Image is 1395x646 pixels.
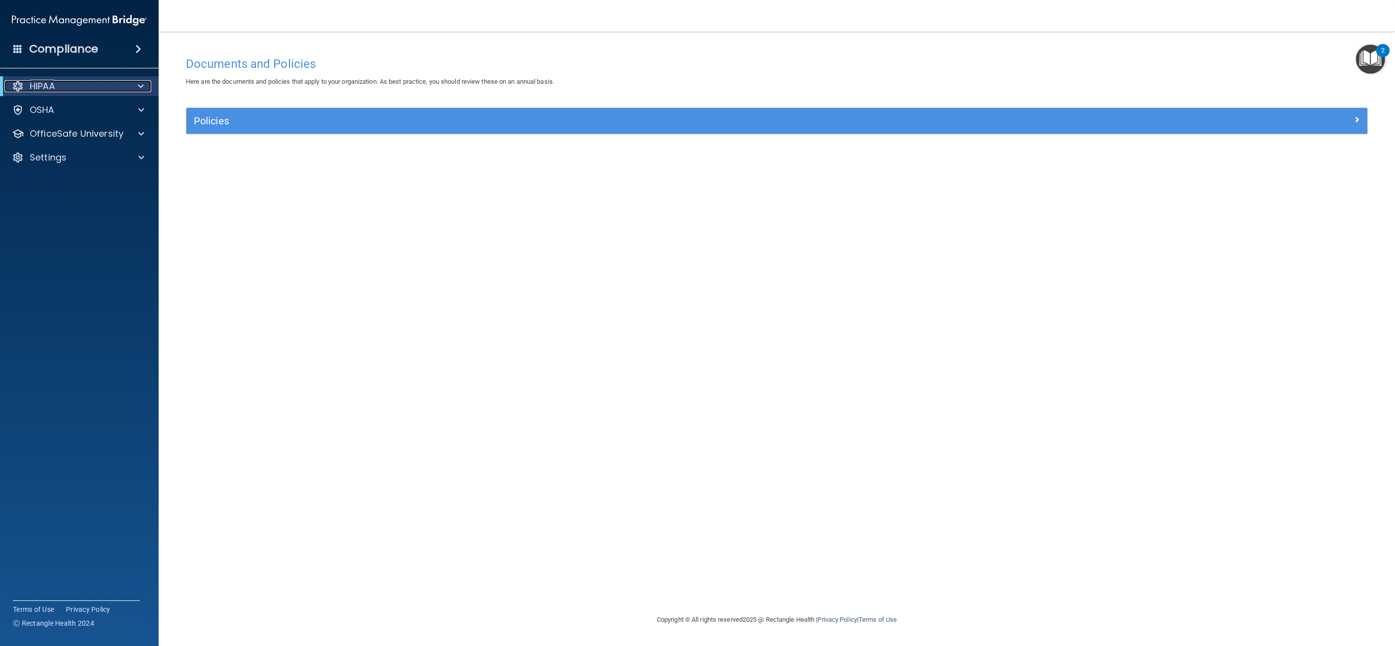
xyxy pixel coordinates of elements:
div: Copyright © All rights reserved 2025 @ Rectangle Health | | [596,604,958,636]
a: OfficeSafe University [12,128,144,140]
a: Policies [194,113,1360,129]
a: Terms of Use [13,604,54,614]
p: HIPAA [30,80,55,92]
button: Open Resource Center, 2 new notifications [1356,45,1385,74]
p: OSHA [30,104,55,116]
a: Terms of Use [859,616,897,623]
h5: Policies [194,115,1065,126]
h4: Documents and Policies [186,57,1368,70]
h4: Compliance [29,42,98,56]
a: Privacy Policy [817,616,857,623]
a: OSHA [12,104,144,116]
p: Settings [30,152,66,163]
a: HIPAA [12,80,144,92]
img: PMB logo [12,10,147,30]
a: Privacy Policy [66,604,111,614]
a: Settings [12,152,144,163]
div: 2 [1381,51,1385,63]
span: Here are the documents and policies that apply to your organization. As best practice, you should... [186,78,554,85]
p: OfficeSafe University [30,128,123,140]
span: Ⓒ Rectangle Health 2024 [13,618,94,628]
